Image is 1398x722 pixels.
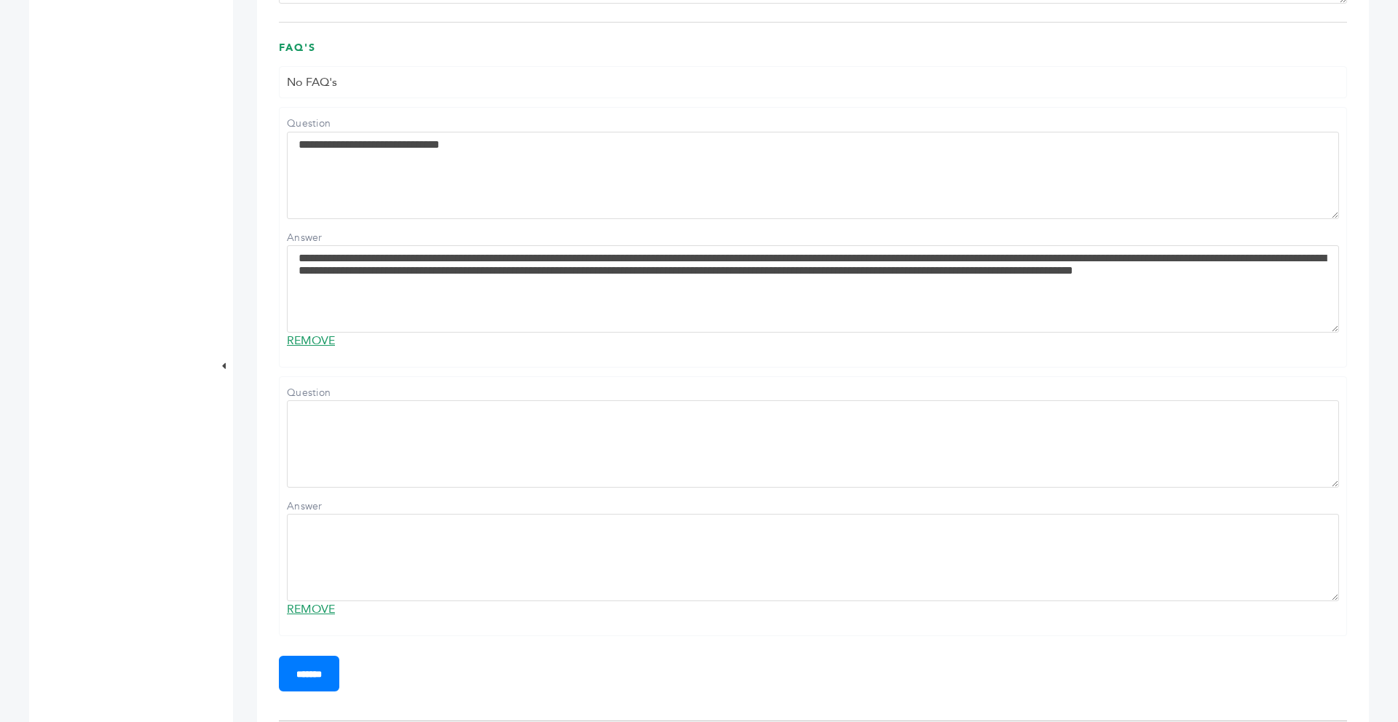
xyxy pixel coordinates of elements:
a: REMOVE [287,601,335,617]
a: REMOVE [287,333,335,349]
label: Answer [287,499,389,514]
h3: FAQ's [279,41,1347,66]
span: No FAQ's [287,74,337,90]
label: Answer [287,231,389,245]
label: Question [287,386,389,400]
label: Question [287,116,389,131]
